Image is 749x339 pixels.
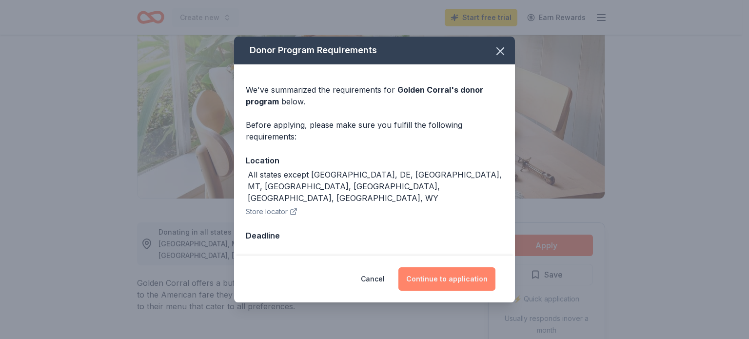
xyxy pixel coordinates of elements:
div: Deadline [246,229,503,242]
button: Cancel [361,267,385,291]
button: Store locator [246,206,297,218]
button: Continue to application [398,267,495,291]
div: We've summarized the requirements for below. [246,84,503,107]
div: Donor Program Requirements [234,37,515,64]
div: Location [246,154,503,167]
div: All states except [GEOGRAPHIC_DATA], DE, [GEOGRAPHIC_DATA], MT, [GEOGRAPHIC_DATA], [GEOGRAPHIC_DA... [248,169,503,204]
div: Before applying, please make sure you fulfill the following requirements: [246,119,503,142]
